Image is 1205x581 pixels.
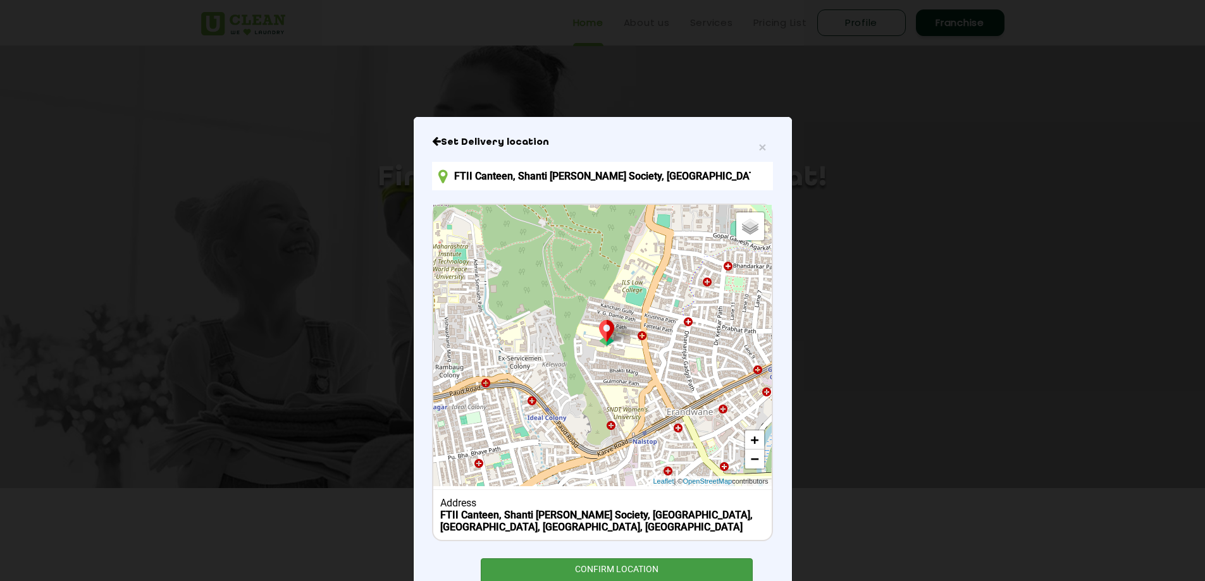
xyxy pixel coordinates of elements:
a: Leaflet [653,476,674,487]
h6: Close [432,136,772,149]
div: Address [440,497,765,509]
a: Zoom in [745,431,764,450]
b: FTII Canteen, Shanti [PERSON_NAME] Society, [GEOGRAPHIC_DATA], [GEOGRAPHIC_DATA], [GEOGRAPHIC_DAT... [440,509,753,533]
a: Layers [736,212,764,240]
a: OpenStreetMap [683,476,732,487]
a: Zoom out [745,450,764,468]
button: Close [758,140,766,154]
span: × [758,140,766,154]
div: | © contributors [650,476,771,487]
input: Enter location [432,162,772,190]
